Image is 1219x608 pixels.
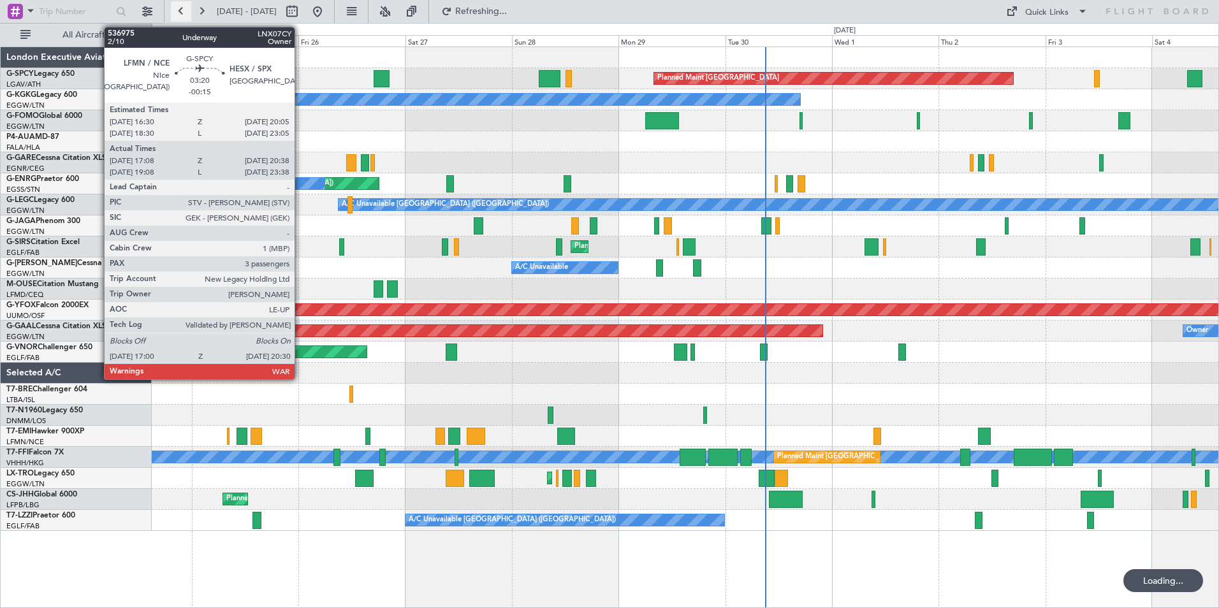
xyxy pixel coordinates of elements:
a: G-ENRGPraetor 600 [6,175,79,183]
span: G-FOMO [6,112,39,120]
div: Loading... [1123,569,1203,592]
div: [DATE] [154,25,176,36]
div: Planned Maint [GEOGRAPHIC_DATA] [657,69,779,88]
a: T7-LZZIPraetor 600 [6,512,75,519]
span: G-YFOX [6,301,36,309]
span: M-OUSE [6,280,37,288]
a: LFPB/LBG [6,500,40,510]
span: G-SPCY [6,70,34,78]
a: T7-EMIHawker 900XP [6,428,84,435]
span: G-KGKG [6,91,36,99]
div: Planned Maint [GEOGRAPHIC_DATA] ([GEOGRAPHIC_DATA]) [574,237,775,256]
span: [DATE] - [DATE] [217,6,277,17]
a: UUMO/OSF [6,311,45,321]
span: Refreshing... [455,7,508,16]
a: G-SIRSCitation Excel [6,238,80,246]
a: T7-FFIFalcon 7X [6,449,64,456]
a: DNMM/LOS [6,416,46,426]
a: LX-TROLegacy 650 [6,470,75,477]
input: Trip Number [39,2,112,21]
div: Planned Maint [GEOGRAPHIC_DATA] ([GEOGRAPHIC_DATA]) [128,216,329,235]
a: G-FOMOGlobal 6000 [6,112,82,120]
span: T7-BRE [6,386,33,393]
a: VHHH/HKG [6,458,44,468]
div: Thu 25 [192,35,298,47]
span: T7-EMI [6,428,31,435]
div: Planned Maint [GEOGRAPHIC_DATA] ([GEOGRAPHIC_DATA]) [226,489,427,509]
a: EGLF/FAB [6,521,40,531]
div: Owner [1186,321,1208,340]
div: Tue 30 [726,35,832,47]
a: G-[PERSON_NAME]Cessna Citation XLS [6,259,148,267]
a: EGGW/LTN [6,479,45,489]
button: Refreshing... [435,1,512,22]
a: G-KGKGLegacy 600 [6,91,77,99]
span: LX-TRO [6,470,34,477]
div: Fri 3 [1046,35,1152,47]
span: T7-FFI [6,449,29,456]
a: EGSS/STN [6,185,40,194]
a: EGGW/LTN [6,206,45,215]
div: [DATE] [834,25,856,36]
a: T7-N1960Legacy 650 [6,407,83,414]
a: EGLF/FAB [6,248,40,257]
span: G-GAAL [6,322,36,330]
a: EGLF/FAB [6,353,40,363]
span: G-GARE [6,154,36,162]
div: Planned Maint [GEOGRAPHIC_DATA] ([GEOGRAPHIC_DATA]) [551,468,752,488]
span: P4-AUA [6,133,35,141]
div: Thu 2 [938,35,1045,47]
div: Planned Maint [GEOGRAPHIC_DATA] ([GEOGRAPHIC_DATA]) [777,447,978,467]
button: Quick Links [1000,1,1094,22]
span: G-LEGC [6,196,34,204]
a: G-VNORChallenger 650 [6,344,92,351]
a: FALA/HLA [6,143,40,152]
a: G-GARECessna Citation XLS+ [6,154,112,162]
a: LFMD/CEQ [6,290,43,300]
div: Mon 29 [618,35,725,47]
a: CS-JHHGlobal 6000 [6,491,77,498]
a: LGAV/ATH [6,80,41,89]
div: A/C Unavailable [GEOGRAPHIC_DATA] ([GEOGRAPHIC_DATA]) [342,195,549,214]
a: G-SPCYLegacy 650 [6,70,75,78]
span: CS-JHH [6,491,34,498]
span: T7-N1960 [6,407,42,414]
a: EGGW/LTN [6,332,45,342]
span: G-ENRG [6,175,36,183]
span: G-[PERSON_NAME] [6,259,77,267]
a: G-LEGCLegacy 600 [6,196,75,204]
a: G-GAALCessna Citation XLS+ [6,322,112,330]
a: EGGW/LTN [6,101,45,110]
a: T7-BREChallenger 604 [6,386,87,393]
a: G-YFOXFalcon 2000EX [6,301,89,309]
span: T7-LZZI [6,512,33,519]
span: All Aircraft [33,31,135,40]
a: LFMN/NCE [6,437,44,447]
a: G-JAGAPhenom 300 [6,217,80,225]
div: Quick Links [1025,6,1069,19]
a: EGGW/LTN [6,227,45,236]
span: G-SIRS [6,238,31,246]
span: G-JAGA [6,217,36,225]
a: LTBA/ISL [6,395,35,405]
div: Sat 27 [405,35,512,47]
div: A/C Unavailable [GEOGRAPHIC_DATA] ([GEOGRAPHIC_DATA]) [409,510,616,530]
a: EGGW/LTN [6,269,45,279]
div: Wed 1 [832,35,938,47]
span: G-VNOR [6,344,38,351]
button: All Aircraft [14,25,138,45]
a: EGNR/CEG [6,164,45,173]
div: Fri 26 [298,35,405,47]
div: A/C Unavailable [515,258,568,277]
a: P4-AUAMD-87 [6,133,59,141]
a: M-OUSECitation Mustang [6,280,99,288]
a: EGGW/LTN [6,122,45,131]
div: Sun 28 [512,35,618,47]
